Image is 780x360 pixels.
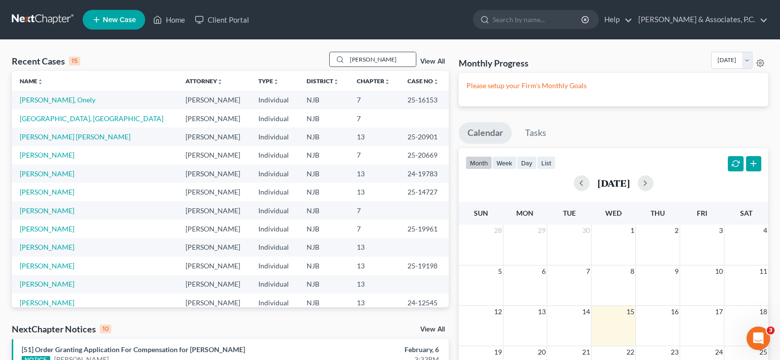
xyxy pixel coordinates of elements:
div: Recent Cases [12,55,80,67]
td: 24-12545 [400,294,449,312]
span: 17 [714,306,724,318]
i: unfold_more [333,79,339,85]
span: 8 [629,265,635,277]
a: [PERSON_NAME] [20,169,74,178]
td: 13 [349,238,400,257]
h3: Monthly Progress [459,57,529,69]
a: Tasks [516,122,555,144]
span: Sat [740,209,752,217]
a: View All [420,58,445,65]
span: 13 [537,306,547,318]
div: NextChapter Notices [12,323,111,335]
span: 5 [497,265,503,277]
div: February, 6 [307,345,439,355]
a: Calendar [459,122,512,144]
td: Individual [250,220,299,238]
td: 13 [349,164,400,183]
td: Individual [250,91,299,109]
td: NJB [299,294,349,312]
span: Tue [563,209,576,217]
span: 12 [493,306,503,318]
h2: [DATE] [597,178,630,188]
td: NJB [299,146,349,164]
span: Fri [697,209,707,217]
a: Help [599,11,632,29]
td: NJB [299,275,349,294]
td: NJB [299,109,349,128]
button: day [517,156,537,169]
a: Home [148,11,190,29]
td: Individual [250,238,299,257]
span: 1 [629,225,635,236]
span: Thu [651,209,665,217]
td: [PERSON_NAME] [178,201,251,220]
td: 25-16153 [400,91,449,109]
td: 25-19961 [400,220,449,238]
a: [GEOGRAPHIC_DATA], [GEOGRAPHIC_DATA] [20,114,163,123]
td: 25-20669 [400,146,449,164]
span: 16 [670,306,680,318]
td: [PERSON_NAME] [178,220,251,238]
td: 25-14727 [400,183,449,201]
td: Individual [250,128,299,146]
td: 7 [349,220,400,238]
span: 11 [758,265,768,277]
span: 15 [625,306,635,318]
span: 6 [541,265,547,277]
span: 29 [537,225,547,236]
a: [PERSON_NAME] [20,298,74,307]
i: unfold_more [433,79,439,85]
span: 4 [762,225,768,236]
i: unfold_more [273,79,279,85]
a: [PERSON_NAME] [PERSON_NAME] [20,132,130,141]
span: 3 [767,327,775,334]
td: NJB [299,91,349,109]
td: 13 [349,275,400,294]
input: Search by name... [493,10,583,29]
a: [PERSON_NAME] [20,225,74,233]
td: [PERSON_NAME] [178,275,251,294]
td: [PERSON_NAME] [178,91,251,109]
a: Case Nounfold_more [407,77,439,85]
td: NJB [299,164,349,183]
td: NJB [299,220,349,238]
td: Individual [250,146,299,164]
td: [PERSON_NAME] [178,183,251,201]
td: Individual [250,183,299,201]
td: [PERSON_NAME] [178,128,251,146]
a: [PERSON_NAME] [20,188,74,196]
span: 24 [714,346,724,358]
td: Individual [250,164,299,183]
td: 13 [349,183,400,201]
span: 25 [758,346,768,358]
span: Wed [605,209,622,217]
td: [PERSON_NAME] [178,164,251,183]
td: Individual [250,257,299,275]
td: 7 [349,91,400,109]
span: 18 [758,306,768,318]
span: New Case [103,16,136,24]
td: Individual [250,275,299,294]
span: 20 [537,346,547,358]
a: [PERSON_NAME], Onely [20,96,95,104]
button: week [492,156,517,169]
span: 10 [714,265,724,277]
a: Client Portal [190,11,254,29]
td: 25-20901 [400,128,449,146]
td: NJB [299,183,349,201]
span: Mon [516,209,533,217]
span: 30 [581,225,591,236]
span: 7 [585,265,591,277]
td: Individual [250,201,299,220]
span: 3 [718,225,724,236]
td: 13 [349,294,400,312]
span: Sun [474,209,488,217]
a: Chapterunfold_more [357,77,390,85]
td: 7 [349,109,400,128]
div: 15 [69,57,80,65]
td: [PERSON_NAME] [178,146,251,164]
span: 22 [625,346,635,358]
span: 9 [674,265,680,277]
a: [PERSON_NAME] [20,280,74,288]
iframe: Intercom live chat [747,327,770,350]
